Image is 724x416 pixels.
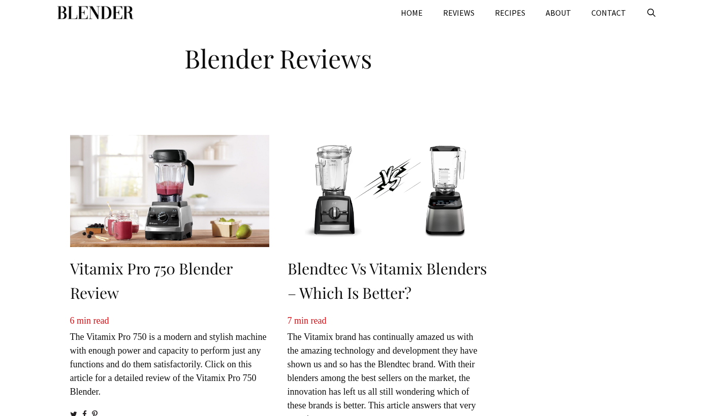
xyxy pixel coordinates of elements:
[77,316,109,326] span: min read
[288,135,487,247] img: Blendtec vs Vitamix Blenders – Which Is Better?
[515,41,652,345] iframe: Advertisement
[70,258,233,303] a: Vitamix Pro 750 Blender Review
[70,314,269,399] p: The Vitamix Pro 750 is a modern and stylish machine with enough power and capacity to perform jus...
[70,135,269,247] img: Vitamix Pro 750 Blender Review
[288,258,487,303] a: Blendtec vs Vitamix Blenders – Which Is Better?
[294,316,326,326] span: min read
[288,316,292,326] span: 7
[70,316,75,326] span: 6
[65,36,492,76] h1: Blender Reviews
